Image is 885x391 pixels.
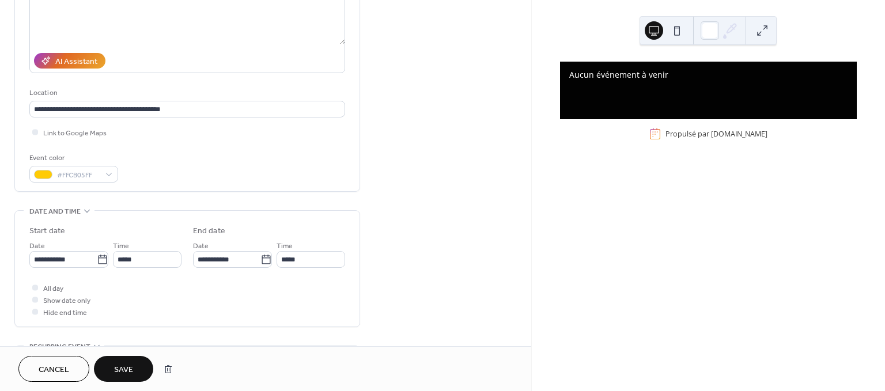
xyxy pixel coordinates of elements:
span: #FFCB05FF [57,169,100,181]
span: Time [113,240,129,252]
div: Start date [29,225,65,237]
div: Aucun événement à venir [569,69,848,81]
span: Date [29,240,45,252]
div: Location [29,87,343,99]
span: Recurring event [29,341,90,353]
div: Propulsé par [665,129,767,139]
span: Time [277,240,293,252]
a: [DOMAIN_NAME] [711,129,767,139]
span: Date and time [29,206,81,218]
span: Cancel [39,364,69,376]
span: All day [43,283,63,295]
span: Save [114,364,133,376]
button: AI Assistant [34,53,105,69]
div: Event color [29,152,116,164]
span: Show date only [43,295,90,307]
div: End date [193,225,225,237]
div: AI Assistant [55,56,97,68]
span: Link to Google Maps [43,127,107,139]
button: Save [94,356,153,382]
span: Hide end time [43,307,87,319]
span: Date [193,240,209,252]
button: Cancel [18,356,89,382]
